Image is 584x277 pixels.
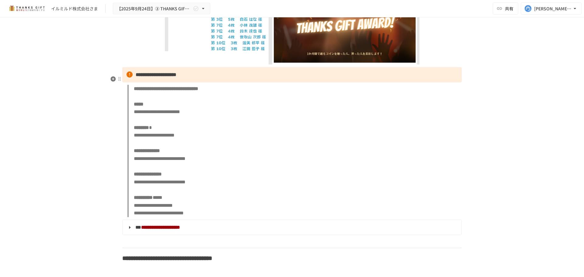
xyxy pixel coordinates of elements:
[7,4,46,13] img: mMP1OxWUAhQbsRWCurg7vIHe5HqDpP7qZo7fRoNLXQh
[51,5,98,12] div: イルミルド株式会社さま
[534,5,572,12] div: [PERSON_NAME][EMAIL_ADDRESS][DOMAIN_NAME]
[117,5,192,12] span: 【2025年9月24日】➂ THANKS GIFTキックオフMTG
[521,2,582,15] button: [PERSON_NAME][EMAIL_ADDRESS][DOMAIN_NAME]
[113,3,210,15] button: 【2025年9月24日】➂ THANKS GIFTキックオフMTG
[493,2,518,15] button: 共有
[505,5,513,12] span: 共有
